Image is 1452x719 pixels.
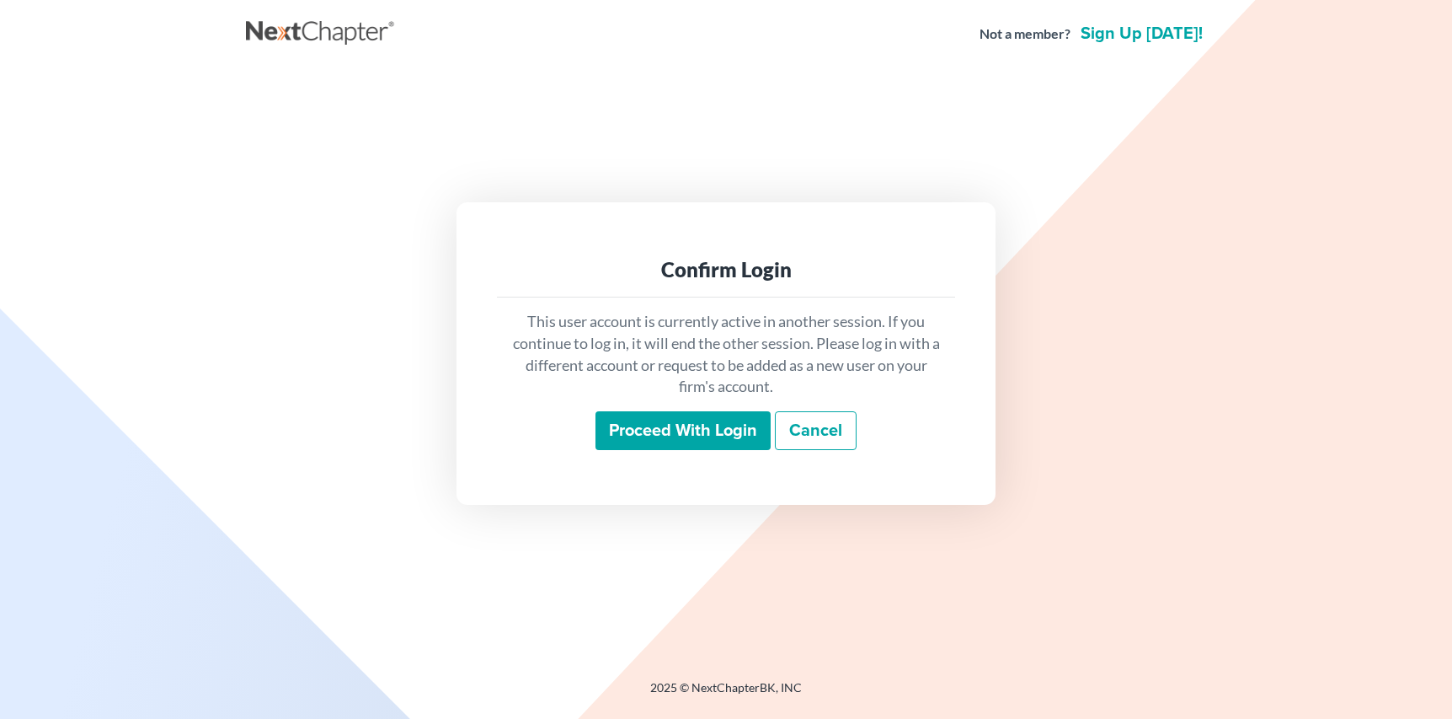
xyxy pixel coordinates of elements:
[775,411,857,450] a: Cancel
[595,411,771,450] input: Proceed with login
[1077,25,1206,42] a: Sign up [DATE]!
[246,679,1206,710] div: 2025 © NextChapterBK, INC
[510,311,942,398] p: This user account is currently active in another session. If you continue to log in, it will end ...
[510,256,942,283] div: Confirm Login
[980,24,1070,44] strong: Not a member?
